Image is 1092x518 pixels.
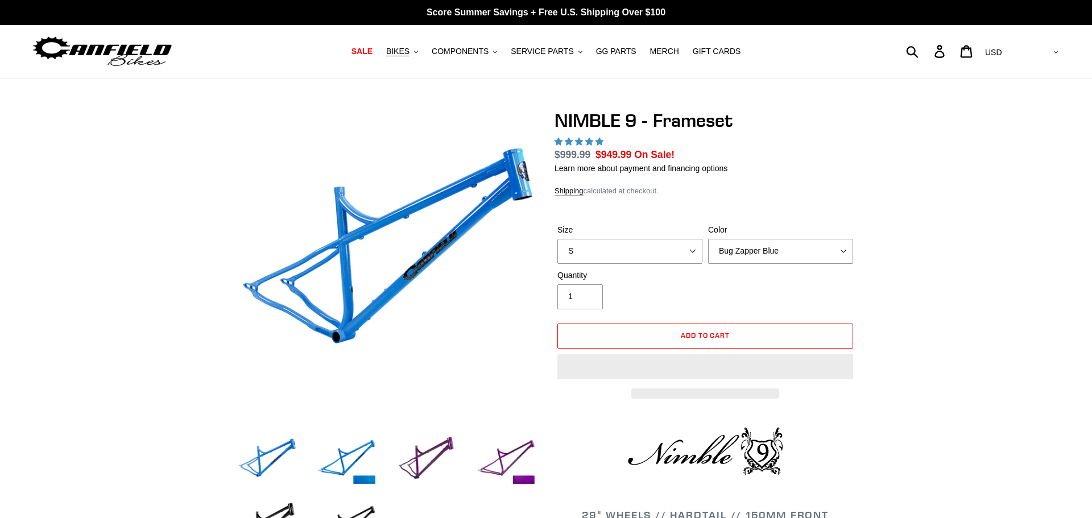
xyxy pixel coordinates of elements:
[557,224,702,236] label: Size
[634,147,675,162] span: On Sale!
[555,110,856,131] h1: NIMBLE 9 - Frameset
[687,44,747,59] a: GIFT CARDS
[595,149,631,160] span: $949.99
[555,149,590,160] s: $999.99
[590,44,642,59] a: GG PARTS
[644,44,685,59] a: MERCH
[386,47,409,56] span: BIKES
[380,44,424,59] button: BIKES
[555,187,584,196] a: Shipping
[912,39,941,64] input: Search
[555,164,727,173] a: Learn more about payment and financing options
[236,429,299,492] img: Load image into Gallery viewer, NIMBLE 9 - Frameset
[650,47,679,56] span: MERCH
[475,429,537,492] img: Load image into Gallery viewer, NIMBLE 9 - Frameset
[316,429,378,492] img: Load image into Gallery viewer, NIMBLE 9 - Frameset
[395,429,458,492] img: Load image into Gallery viewer, NIMBLE 9 - Frameset
[681,331,730,339] span: Add to cart
[346,44,378,59] a: SALE
[238,112,535,409] img: NIMBLE 9 - Frameset
[557,324,853,349] button: Add to cart
[31,34,173,69] img: Canfield Bikes
[351,47,373,56] span: SALE
[511,47,573,56] span: SERVICE PARTS
[505,44,588,59] button: SERVICE PARTS
[432,47,489,56] span: COMPONENTS
[555,137,606,146] span: 4.89 stars
[426,44,503,59] button: COMPONENTS
[596,47,636,56] span: GG PARTS
[555,185,856,197] div: calculated at checkout.
[693,47,741,56] span: GIFT CARDS
[557,270,702,281] label: Quantity
[708,224,853,236] label: Color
